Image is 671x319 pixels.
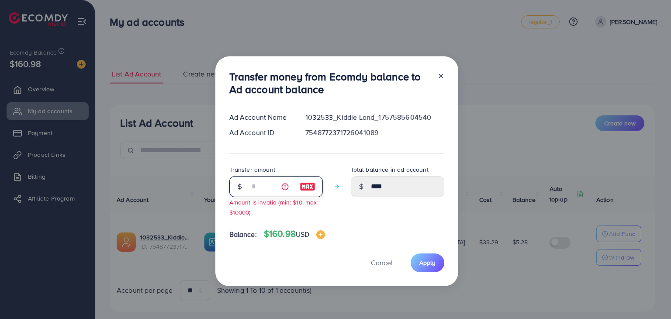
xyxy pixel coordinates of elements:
img: image [300,181,315,192]
iframe: Chat [634,280,664,312]
button: Apply [411,253,444,272]
div: 1032533_Kiddie Land_1757585604540 [298,112,451,122]
label: Transfer amount [229,165,275,174]
span: Cancel [371,258,393,267]
small: Amount is invalid (min: $10, max: $10000) [229,198,318,216]
button: Cancel [360,253,404,272]
h3: Transfer money from Ecomdy balance to Ad account balance [229,70,430,96]
div: Ad Account ID [222,128,299,138]
label: Total balance in ad account [351,165,429,174]
span: Balance: [229,229,257,239]
span: USD [296,229,309,239]
span: Apply [419,258,436,267]
h4: $160.98 [264,229,325,239]
div: Ad Account Name [222,112,299,122]
div: 7548772371726041089 [298,128,451,138]
img: image [316,230,325,239]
